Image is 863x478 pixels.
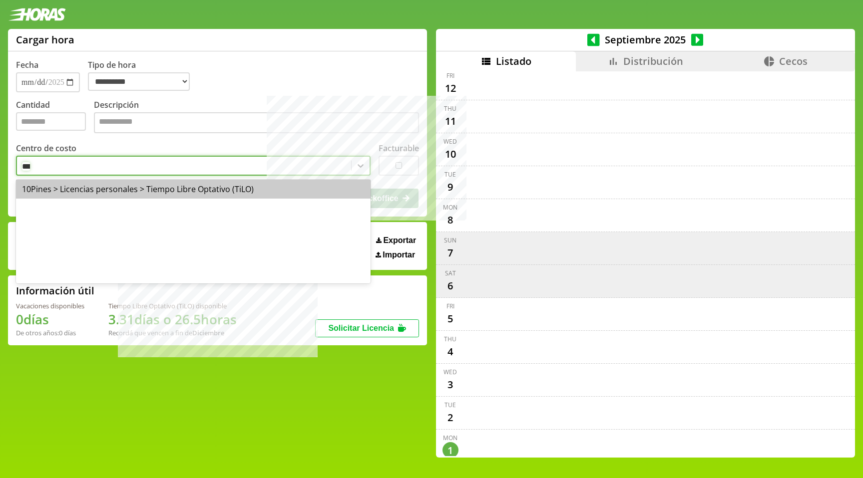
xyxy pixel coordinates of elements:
[16,301,84,310] div: Vacaciones disponibles
[8,8,66,21] img: logotipo
[446,71,454,80] div: Fri
[445,269,456,277] div: Sat
[443,434,457,442] div: Mon
[442,409,458,425] div: 2
[442,179,458,195] div: 9
[444,335,456,343] div: Thu
[443,203,457,212] div: Mon
[328,324,394,332] span: Solicitar Licencia
[442,80,458,96] div: 12
[16,33,74,46] h1: Cargar hora
[446,302,454,310] div: Fri
[442,212,458,228] div: 8
[442,442,458,458] div: 1
[379,143,419,154] label: Facturable
[442,376,458,392] div: 3
[623,54,683,68] span: Distribución
[94,112,419,133] textarea: Descripción
[16,284,94,297] h2: Información útil
[16,143,76,154] label: Centro de costo
[444,170,456,179] div: Tue
[444,104,456,113] div: Thu
[442,146,458,162] div: 10
[16,328,84,337] div: De otros años: 0 días
[94,99,419,136] label: Descripción
[600,33,691,46] span: Septiembre 2025
[192,328,224,337] b: Diciembre
[442,343,458,359] div: 4
[16,310,84,328] h1: 0 días
[373,236,419,245] button: Exportar
[443,137,457,146] div: Wed
[16,180,371,199] div: 10Pines > Licencias personales > Tiempo Libre Optativo (TiLO)
[442,310,458,326] div: 5
[383,236,416,245] span: Exportar
[442,244,458,260] div: 7
[16,99,94,136] label: Cantidad
[16,59,38,70] label: Fecha
[108,310,237,328] h1: 3.31 días o 26.5 horas
[779,54,808,68] span: Cecos
[108,328,237,337] div: Recordá que vencen a fin de
[88,59,198,92] label: Tipo de hora
[442,277,458,293] div: 6
[88,72,190,91] select: Tipo de hora
[443,368,457,376] div: Wed
[436,71,855,457] div: scrollable content
[444,401,456,409] div: Tue
[444,236,456,244] div: Sun
[16,112,86,131] input: Cantidad
[442,113,458,129] div: 11
[383,250,415,259] span: Importar
[315,319,419,337] button: Solicitar Licencia
[496,54,531,68] span: Listado
[108,301,237,310] div: Tiempo Libre Optativo (TiLO) disponible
